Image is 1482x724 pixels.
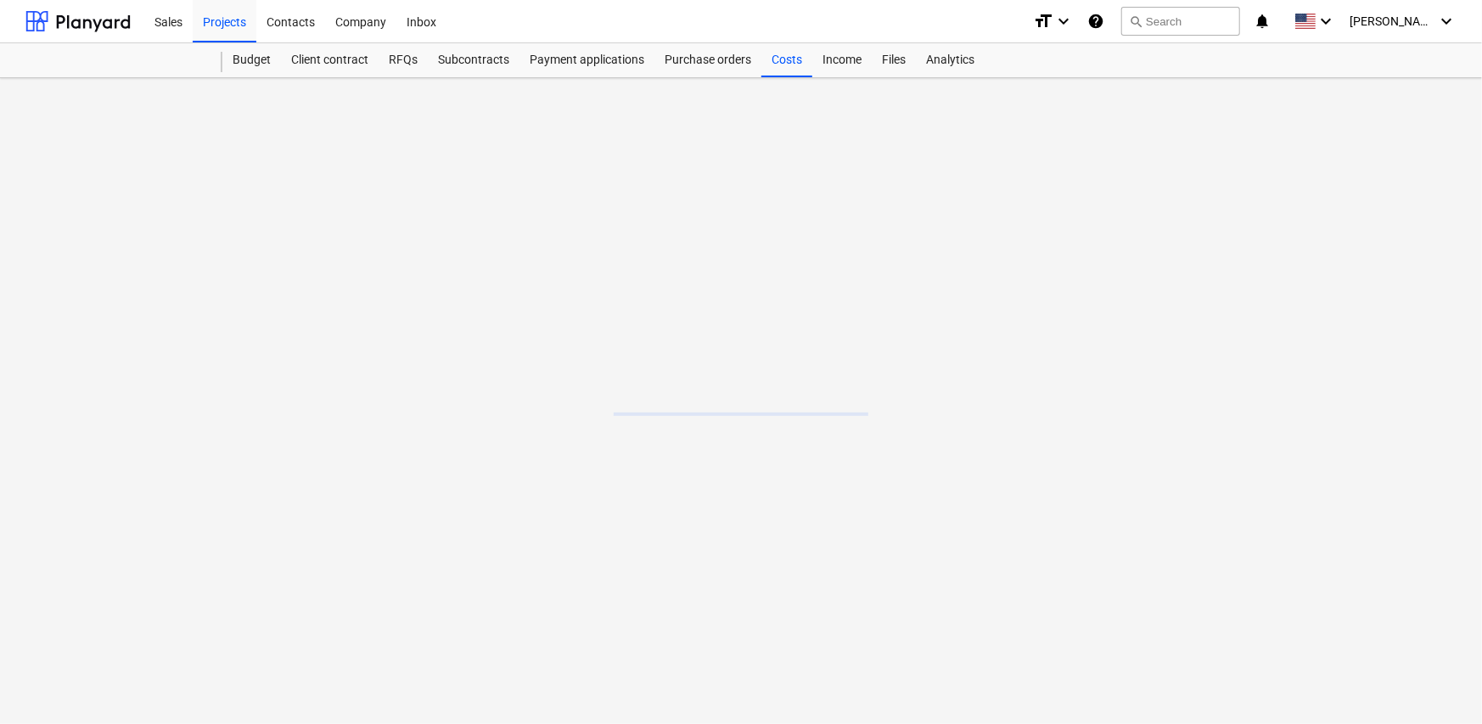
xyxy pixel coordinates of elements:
a: Files [872,43,916,77]
a: RFQs [379,43,428,77]
i: Knowledge base [1087,11,1104,31]
a: Subcontracts [428,43,519,77]
i: keyboard_arrow_down [1053,11,1074,31]
a: Budget [222,43,281,77]
a: Costs [761,43,812,77]
span: [PERSON_NAME] [1350,14,1434,28]
a: Payment applications [519,43,654,77]
i: keyboard_arrow_down [1316,11,1336,31]
a: Income [812,43,872,77]
span: search [1129,14,1142,28]
a: Client contract [281,43,379,77]
button: Search [1121,7,1240,36]
i: keyboard_arrow_down [1436,11,1457,31]
i: format_size [1033,11,1053,31]
a: Purchase orders [654,43,761,77]
a: Analytics [916,43,985,77]
i: notifications [1254,11,1271,31]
